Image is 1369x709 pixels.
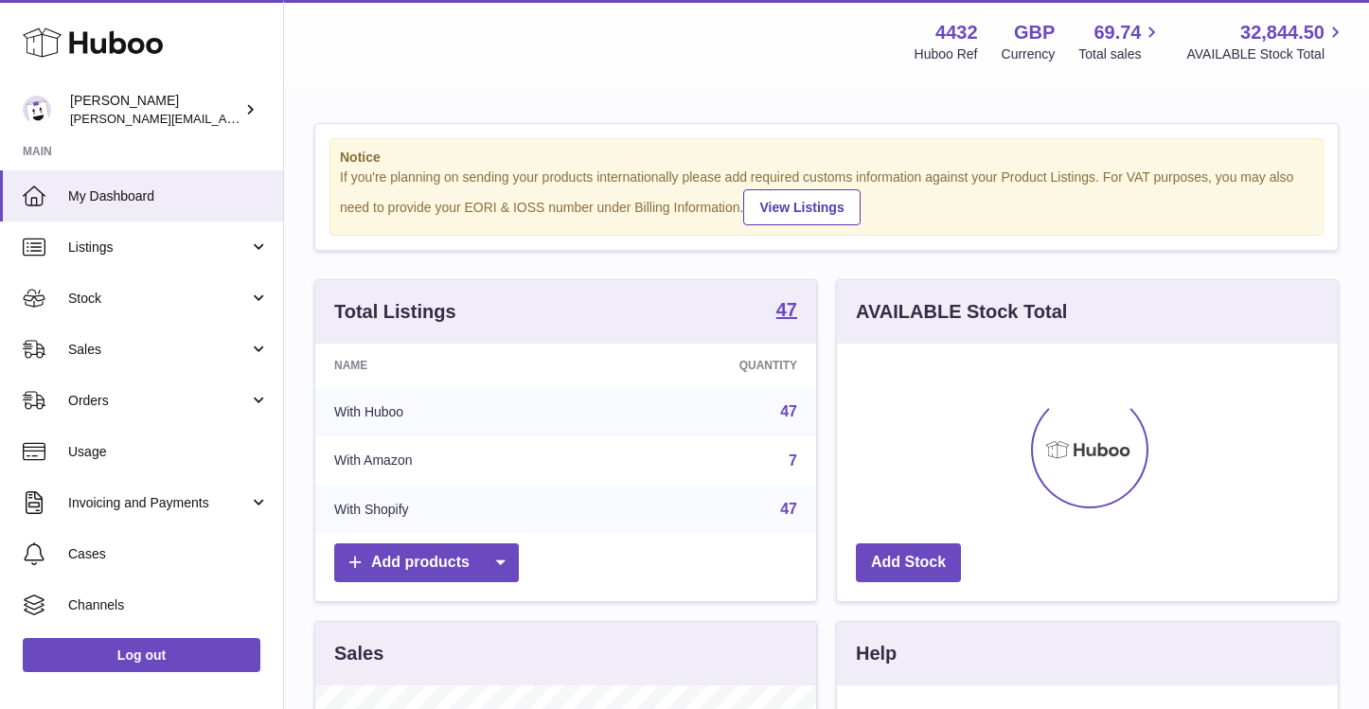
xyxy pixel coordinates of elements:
[68,494,249,512] span: Invoicing and Payments
[935,20,978,45] strong: 4432
[340,149,1313,167] strong: Notice
[340,168,1313,225] div: If you're planning on sending your products internationally please add required customs informati...
[589,344,816,387] th: Quantity
[334,299,456,325] h3: Total Listings
[70,92,240,128] div: [PERSON_NAME]
[68,392,249,410] span: Orders
[776,300,797,319] strong: 47
[68,341,249,359] span: Sales
[1186,20,1346,63] a: 32,844.50 AVAILABLE Stock Total
[856,641,897,666] h3: Help
[776,300,797,323] a: 47
[1014,20,1055,45] strong: GBP
[1093,20,1141,45] span: 69.74
[743,189,860,225] a: View Listings
[1186,45,1346,63] span: AVAILABLE Stock Total
[789,452,797,469] a: 7
[315,485,589,534] td: With Shopify
[1240,20,1325,45] span: 32,844.50
[856,299,1067,325] h3: AVAILABLE Stock Total
[315,436,589,486] td: With Amazon
[68,443,269,461] span: Usage
[68,290,249,308] span: Stock
[315,344,589,387] th: Name
[1002,45,1056,63] div: Currency
[68,187,269,205] span: My Dashboard
[23,96,51,124] img: akhil@amalachai.com
[780,501,797,517] a: 47
[334,543,519,582] a: Add products
[780,403,797,419] a: 47
[1078,45,1163,63] span: Total sales
[70,111,380,126] span: [PERSON_NAME][EMAIL_ADDRESS][DOMAIN_NAME]
[856,543,961,582] a: Add Stock
[334,641,383,666] h3: Sales
[68,239,249,257] span: Listings
[23,638,260,672] a: Log out
[68,596,269,614] span: Channels
[68,545,269,563] span: Cases
[915,45,978,63] div: Huboo Ref
[1078,20,1163,63] a: 69.74 Total sales
[315,387,589,436] td: With Huboo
